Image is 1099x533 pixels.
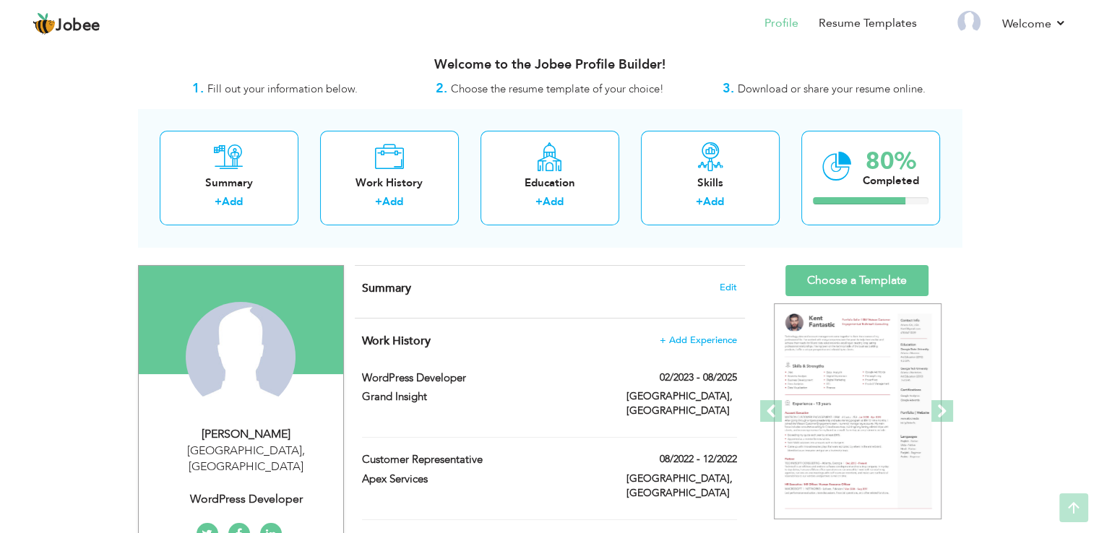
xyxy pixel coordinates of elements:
div: Education [492,175,608,191]
div: Summary [171,175,287,191]
img: Anam Farooq [186,302,296,412]
label: Grand Insight [362,389,605,404]
a: Jobee [33,12,100,35]
span: Download or share your resume online. [738,82,926,96]
a: Welcome [1002,15,1066,32]
label: + [375,194,382,209]
h3: Welcome to the Jobee Profile Builder! [138,58,962,72]
h4: Adding a summary is a quick and easy way to highlight your experience and interests. [362,281,736,295]
div: 80% [863,149,919,173]
span: Jobee [56,18,100,34]
div: [GEOGRAPHIC_DATA] [GEOGRAPHIC_DATA] [150,443,343,476]
span: Work History [362,333,431,349]
div: Skills [652,175,768,191]
strong: 3. [723,79,734,97]
label: + [215,194,222,209]
label: Apex Services [362,472,605,487]
label: + [696,194,703,209]
div: WordPress Developer [150,491,343,508]
label: [GEOGRAPHIC_DATA], [GEOGRAPHIC_DATA] [626,472,737,500]
label: 08/2022 - 12/2022 [660,452,737,467]
h4: This helps to show the companies you have worked for. [362,334,736,348]
img: jobee.io [33,12,56,35]
strong: 2. [436,79,447,97]
span: + Add Experience [660,335,737,345]
span: Summary [362,280,411,296]
label: + [535,194,543,209]
span: Edit [720,282,737,292]
a: Add [703,194,724,209]
span: , [302,443,305,459]
label: WordPress Developer [362,370,605,386]
a: Add [382,194,403,209]
a: Profile [764,15,798,32]
div: Completed [863,173,919,188]
img: Profile Img [957,11,981,34]
label: [GEOGRAPHIC_DATA], [GEOGRAPHIC_DATA] [626,389,737,418]
div: Work History [332,175,447,191]
label: Customer Representative [362,452,605,467]
div: [PERSON_NAME] [150,426,343,443]
label: 02/2023 - 08/2025 [660,370,737,385]
a: Resume Templates [819,15,917,32]
a: Add [222,194,243,209]
strong: 1. [192,79,204,97]
span: Fill out your information below. [207,82,358,96]
a: Choose a Template [785,265,928,296]
a: Add [543,194,564,209]
span: Choose the resume template of your choice! [451,82,664,96]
